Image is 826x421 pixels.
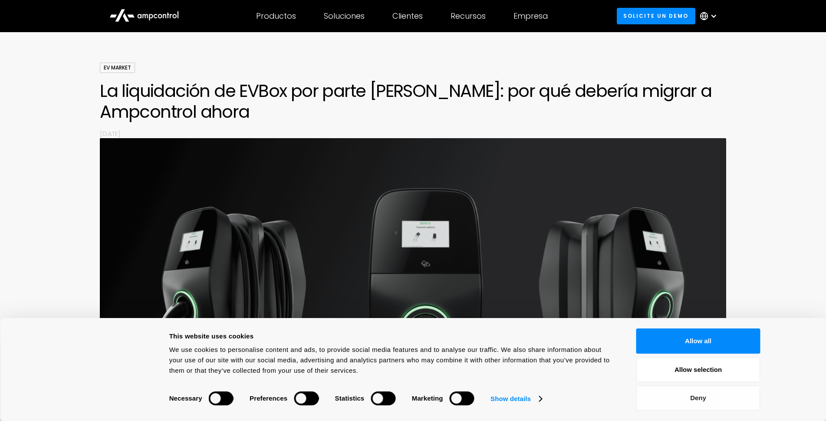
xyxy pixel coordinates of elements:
[412,394,443,402] strong: Marketing
[169,345,617,376] div: We use cookies to personalise content and ads, to provide social media features and to analyse ou...
[451,11,486,21] div: Recursos
[392,11,423,21] div: Clientes
[169,331,617,341] div: This website uses cookies
[256,11,296,21] div: Productos
[169,394,202,402] strong: Necessary
[324,11,365,21] div: Soluciones
[636,328,760,354] button: Allow all
[100,129,726,138] p: [DATE]
[513,11,548,21] div: Empresa
[100,63,135,73] div: EV Market
[100,80,726,122] h1: La liquidación de EVBox por parte [PERSON_NAME]: por qué debería migrar a Ampcontrol ahora
[490,392,542,405] a: Show details
[636,385,760,411] button: Deny
[250,394,287,402] strong: Preferences
[636,357,760,382] button: Allow selection
[335,394,365,402] strong: Statistics
[617,8,695,24] a: Solicite un demo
